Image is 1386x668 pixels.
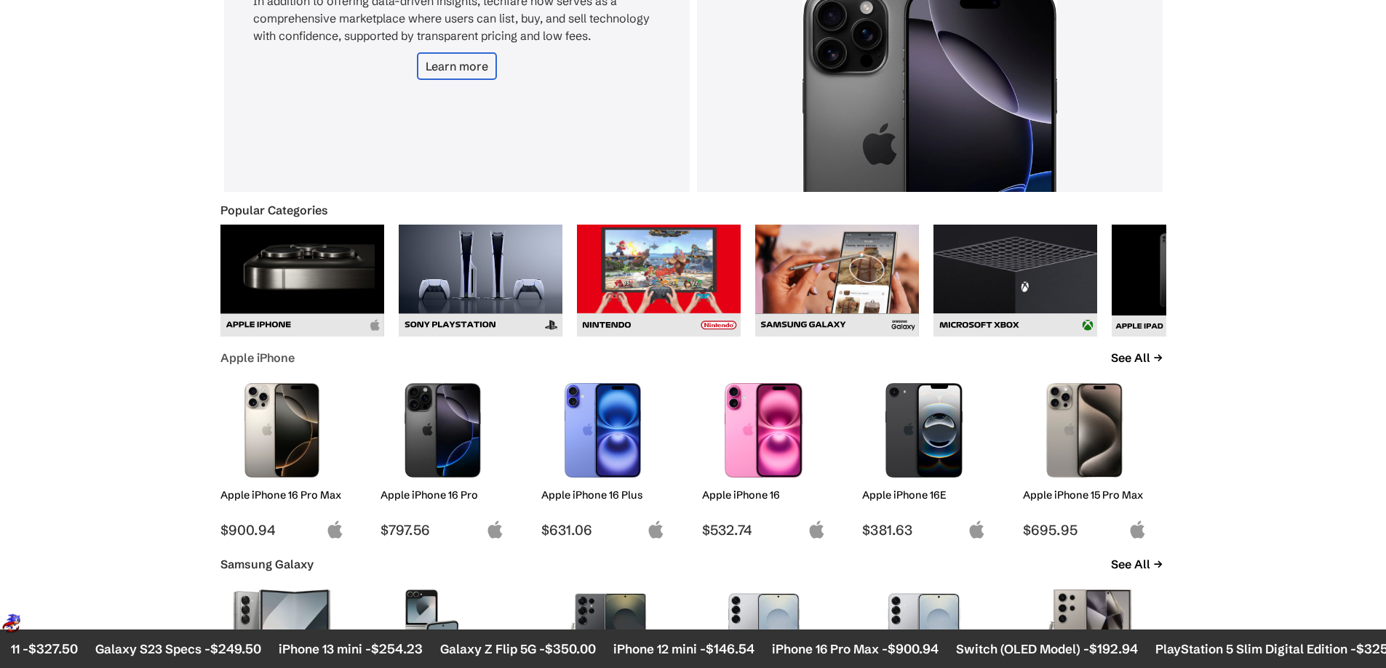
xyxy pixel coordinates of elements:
[365,640,417,657] span: $254.23
[1107,347,1166,369] a: See All
[1128,520,1147,539] img: apple-logo
[1034,383,1136,478] img: iPhone 15 Pro Max
[702,376,845,539] a: iPhone 16 Apple iPhone 16 $532.74 apple-logo
[220,557,314,571] a: Samsung Galaxy
[381,521,504,539] span: $797.56
[882,640,933,657] span: $900.94
[220,350,295,365] a: Apple iPhone
[381,376,524,539] a: iPhone 16 Pro Apple iPhone 16 Pro $797.56 apple-logo
[700,640,749,657] span: $146.54
[391,383,493,478] img: iPhone 16 Pro
[220,376,364,539] a: iPhone 16 Pro Max Apple iPhone 16 Pro Max $900.94 apple-logo
[702,521,826,539] span: $532.74
[486,520,504,539] img: apple-logo
[933,225,1097,337] img: Microsoft
[434,640,590,657] li: Galaxy Z Flip 5G -
[1083,640,1132,657] span: $192.94
[541,521,665,539] span: $631.06
[1107,553,1166,575] a: See All
[968,520,986,539] img: apple-logo
[647,520,665,539] img: apple-logo
[89,640,255,657] li: Galaxy S23 Specs -
[552,383,654,478] img: iPhone 16 Plus
[417,52,497,80] a: Learn more
[273,640,417,657] li: iPhone 13 mini -
[755,225,919,337] img: Samsung
[220,225,384,337] img: Apple
[399,225,562,337] img: Sony
[873,383,975,478] img: iPhone 16E
[220,203,1166,217] div: Popular Categories
[1112,225,1275,337] img: iPad
[950,640,1132,657] li: Switch (OLED Model) -
[541,376,685,539] a: iPhone 16 Plus Apple iPhone 16 Plus $631.06 apple-logo
[1023,521,1147,539] span: $695.95
[1023,376,1166,539] a: iPhone 15 Pro Max Apple iPhone 15 Pro Max $695.95 apple-logo
[220,521,344,539] span: $900.94
[1023,488,1147,502] h2: Apple iPhone 15 Pro Max
[862,488,986,502] h2: Apple iPhone 16E
[608,640,749,657] li: iPhone 12 mini -
[326,520,344,539] img: apple-logo
[808,520,826,539] img: apple-logo
[862,376,1005,539] a: iPhone 16E Apple iPhone 16E $381.63 apple-logo
[713,383,815,478] img: iPhone 16
[231,383,333,478] img: iPhone 16 Pro Max
[577,225,741,337] img: Nintendo
[541,488,665,502] h2: Apple iPhone 16 Plus
[381,488,504,502] h2: Apple iPhone 16 Pro
[766,640,933,657] li: iPhone 16 Pro Max -
[220,488,344,502] h2: Apple iPhone 16 Pro Max
[862,521,986,539] span: $381.63
[204,640,255,657] span: $249.50
[702,488,826,502] h2: Apple iPhone 16
[539,640,590,657] span: $350.00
